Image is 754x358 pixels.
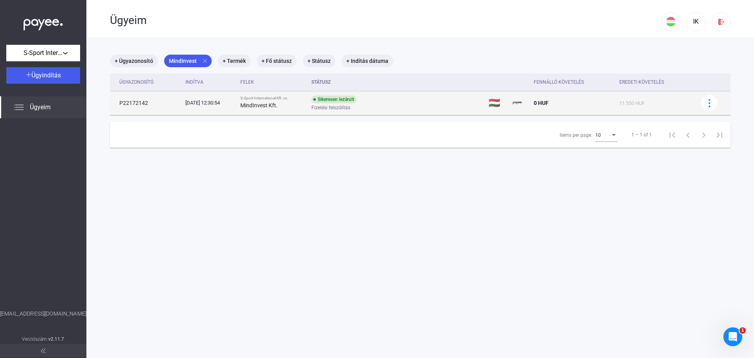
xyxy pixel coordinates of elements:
span: 11 350 HUF [619,101,645,106]
mat-icon: close [201,57,209,64]
div: Indítva [185,77,203,87]
button: logout-red [712,12,730,31]
strong: MindInvest Kft. [240,102,278,108]
strong: v2.11.7 [48,336,64,342]
img: arrow-double-left-grey.svg [41,349,46,353]
div: Items per page: [560,130,592,140]
button: more-blue [701,95,717,111]
div: Ügyeim [110,14,661,27]
div: Sikeresen lezárult [311,95,357,103]
td: P22172142 [110,91,182,115]
mat-select: Items per page: [595,130,617,140]
span: S-Sport International Kft. [24,48,63,58]
button: Last page [712,127,727,143]
div: Felek [240,77,305,87]
img: list.svg [14,103,24,112]
div: Ügyazonosító [119,77,179,87]
img: payee-logo [513,98,522,108]
img: HU [666,17,675,26]
div: 1 – 1 of 1 [631,130,652,140]
div: Eredeti követelés [619,77,664,87]
button: First page [664,127,680,143]
mat-chip: MindInvest [164,55,212,67]
span: Ügyeim [30,103,51,112]
mat-chip: + Ügyazonosító [110,55,158,67]
iframe: Intercom live chat [723,327,742,346]
div: [DATE] 12:30:54 [185,99,234,107]
th: Státusz [308,73,485,91]
mat-chip: + Indítás dátuma [342,55,393,67]
div: Ügyazonosító [119,77,154,87]
img: more-blue [705,99,714,107]
div: Fennálló követelés [534,77,613,87]
button: IK [686,12,705,31]
img: plus-white.svg [26,72,31,77]
mat-chip: + Státusz [303,55,335,67]
button: Next page [696,127,712,143]
span: 10 [595,132,601,138]
div: Felek [240,77,254,87]
div: Indítva [185,77,234,87]
mat-chip: + Termék [218,55,251,67]
div: Eredeti követelés [619,77,691,87]
td: 🇭🇺 [485,91,510,115]
span: Ügyindítás [31,72,61,79]
button: S-Sport International Kft. [6,45,80,61]
button: HU [661,12,680,31]
mat-chip: + Fő státusz [257,55,296,67]
button: Previous page [680,127,696,143]
span: 0 HUF [534,100,549,106]
span: Fizetési felszólítás [311,103,350,112]
span: 1 [739,327,746,334]
div: Fennálló követelés [534,77,584,87]
div: S-Sport International Kft. vs [240,96,305,101]
img: white-payee-white-dot.svg [24,15,63,31]
img: logout-red [717,18,725,26]
button: Ügyindítás [6,67,80,84]
div: IK [689,17,703,26]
